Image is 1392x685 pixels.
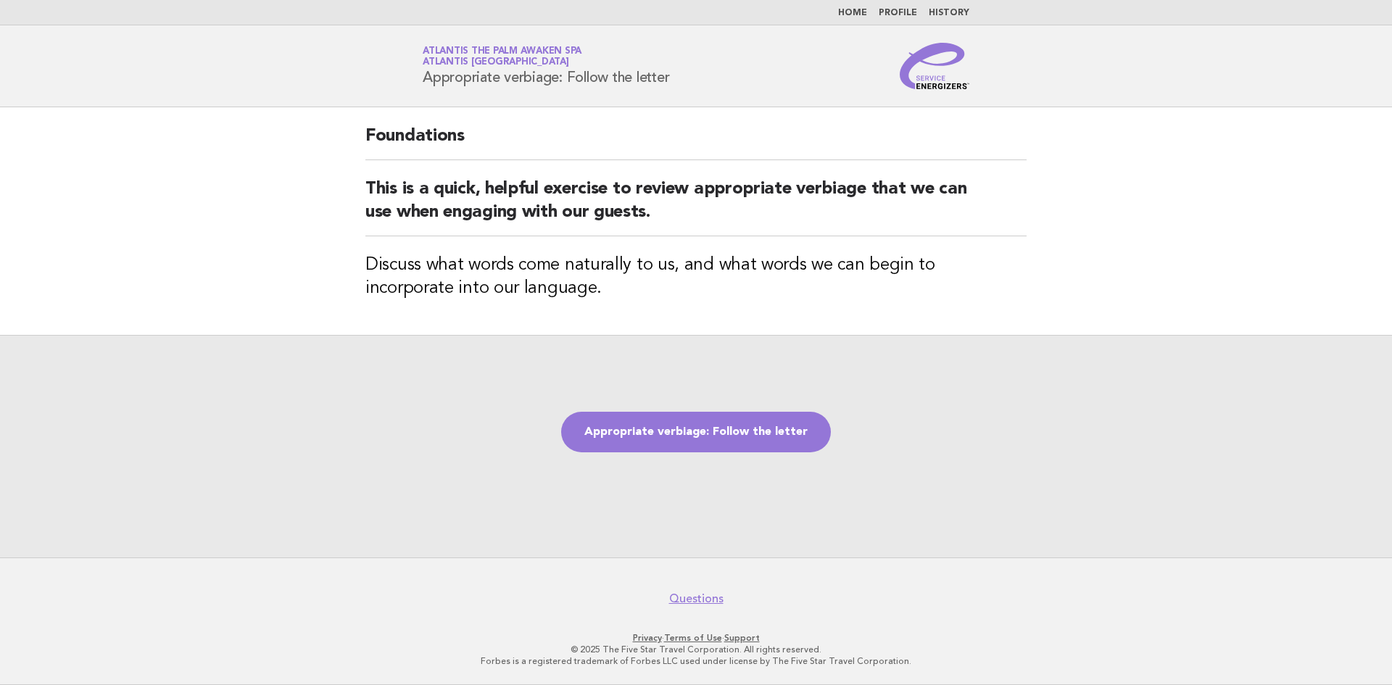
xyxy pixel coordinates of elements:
a: Support [724,633,760,643]
a: Appropriate verbiage: Follow the letter [561,412,831,452]
a: Privacy [633,633,662,643]
h2: Foundations [365,125,1027,160]
a: Atlantis The Palm Awaken SpaAtlantis [GEOGRAPHIC_DATA] [423,46,581,67]
a: Home [838,9,867,17]
h1: Appropriate verbiage: Follow the letter [423,47,669,85]
a: Terms of Use [664,633,722,643]
img: Service Energizers [900,43,969,89]
a: History [929,9,969,17]
h2: This is a quick, helpful exercise to review appropriate verbiage that we can use when engaging wi... [365,178,1027,236]
p: © 2025 The Five Star Travel Corporation. All rights reserved. [252,644,1140,655]
h3: Discuss what words come naturally to us, and what words we can begin to incorporate into our lang... [365,254,1027,300]
span: Atlantis [GEOGRAPHIC_DATA] [423,58,569,67]
p: Forbes is a registered trademark of Forbes LLC used under license by The Five Star Travel Corpora... [252,655,1140,667]
a: Profile [879,9,917,17]
p: · · [252,632,1140,644]
a: Questions [669,591,724,606]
